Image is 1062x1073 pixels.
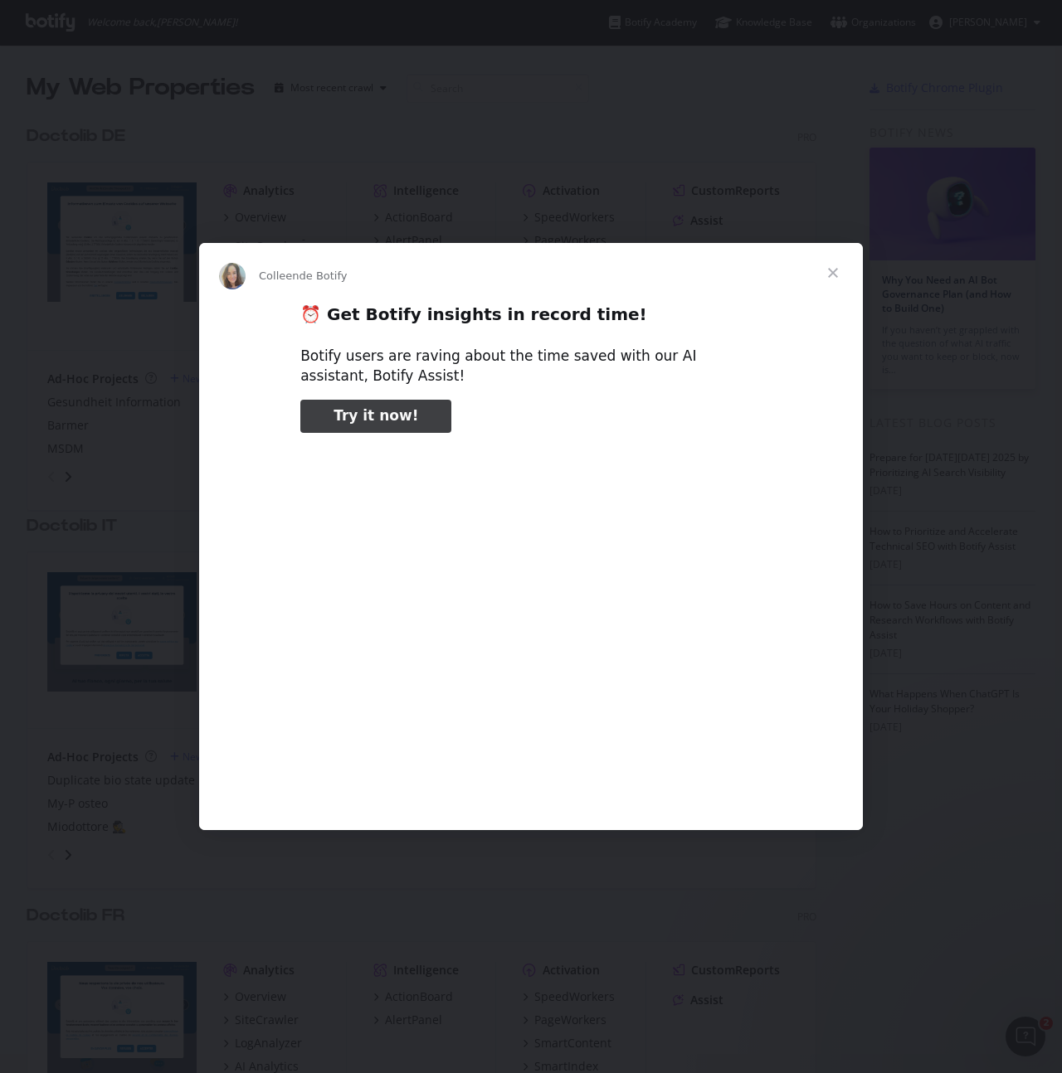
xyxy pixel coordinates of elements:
[300,400,451,433] a: Try it now!
[185,447,877,793] video: Regarder la vidéo
[300,303,762,334] h2: ⏰ Get Botify insights in record time!
[803,243,863,303] span: Fermer
[259,269,300,282] span: Colleen
[300,347,762,386] div: Botify users are raving about the time saved with our AI assistant, Botify Assist!
[219,263,246,289] img: Profile image for Colleen
[334,407,418,424] span: Try it now!
[300,269,348,282] span: de Botify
